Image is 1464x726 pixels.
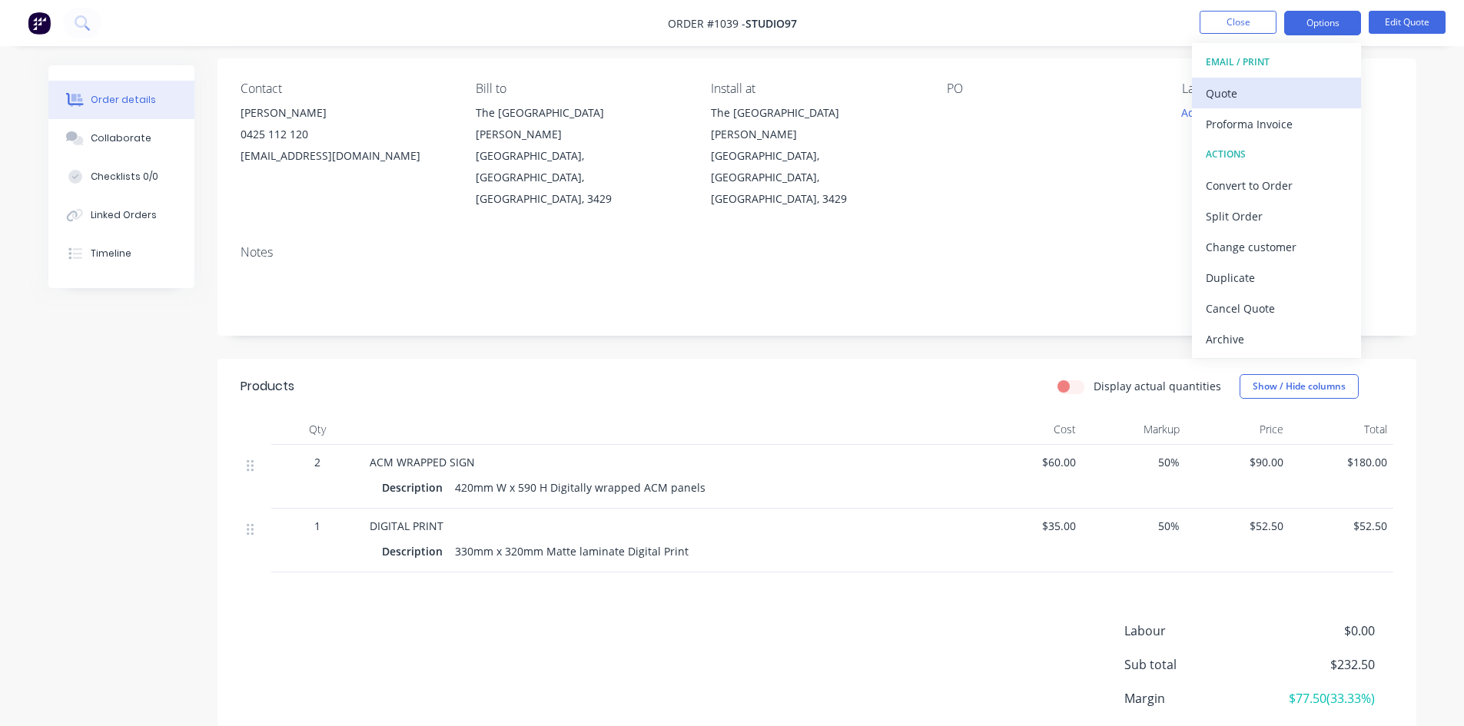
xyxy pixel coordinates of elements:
button: Proforma Invoice [1192,108,1361,139]
span: $180.00 [1296,454,1387,470]
button: Convert to Order [1192,170,1361,201]
button: Show / Hide columns [1240,374,1359,399]
div: Checklists 0/0 [91,170,158,184]
div: Split Order [1206,205,1347,227]
span: 50% [1088,454,1180,470]
div: [PERSON_NAME]0425 112 120[EMAIL_ADDRESS][DOMAIN_NAME] [241,102,451,167]
button: Options [1284,11,1361,35]
button: Quote [1192,78,1361,108]
button: EMAIL / PRINT [1192,47,1361,78]
div: Contact [241,81,451,96]
div: Change customer [1206,236,1347,258]
span: 1 [314,518,320,534]
button: Order details [48,81,194,119]
div: The [GEOGRAPHIC_DATA][PERSON_NAME] [476,102,686,145]
div: Convert to Order [1206,174,1347,197]
div: Quote [1206,82,1347,104]
div: Bill to [476,81,686,96]
div: Proforma Invoice [1206,113,1347,135]
span: 2 [314,454,320,470]
div: The [GEOGRAPHIC_DATA][PERSON_NAME] [711,102,921,145]
div: Linked Orders [91,208,157,222]
div: Notes [241,245,1393,260]
button: Cancel Quote [1192,293,1361,323]
div: [PERSON_NAME] [241,102,451,124]
div: Markup [1082,414,1186,445]
button: Edit Quote [1369,11,1446,34]
div: Total [1290,414,1393,445]
div: Install at [711,81,921,96]
button: Add labels [1174,102,1244,123]
span: Margin [1124,689,1261,708]
div: Order details [91,93,156,107]
span: Order #1039 - [668,16,745,31]
div: EMAIL / PRINT [1206,52,1347,72]
div: Description [382,540,449,562]
div: [GEOGRAPHIC_DATA], [GEOGRAPHIC_DATA], [GEOGRAPHIC_DATA], 3429 [476,145,686,210]
span: 50% [1088,518,1180,534]
button: Change customer [1192,231,1361,262]
button: Split Order [1192,201,1361,231]
div: Cost [978,414,1082,445]
div: Collaborate [91,131,151,145]
div: [GEOGRAPHIC_DATA], [GEOGRAPHIC_DATA], [GEOGRAPHIC_DATA], 3429 [711,145,921,210]
div: Price [1186,414,1290,445]
span: DIGITAL PRINT [370,519,443,533]
div: Timeline [91,247,131,260]
div: Archive [1206,328,1347,350]
div: Cancel Quote [1206,297,1347,320]
div: ACTIONS [1206,144,1347,164]
div: Qty [271,414,364,445]
span: $90.00 [1192,454,1283,470]
div: PO [947,81,1157,96]
button: Collaborate [48,119,194,157]
button: ACTIONS [1192,139,1361,170]
div: 0425 112 120 [241,124,451,145]
span: $0.00 [1260,622,1374,640]
div: Products [241,377,294,396]
button: Checklists 0/0 [48,157,194,196]
span: $232.50 [1260,655,1374,674]
span: studio97 [745,16,797,31]
div: 420mm W x 590 H Digitally wrapped ACM panels [449,476,712,499]
button: Linked Orders [48,196,194,234]
span: ACM WRAPPED SIGN [370,455,475,469]
div: The [GEOGRAPHIC_DATA][PERSON_NAME][GEOGRAPHIC_DATA], [GEOGRAPHIC_DATA], [GEOGRAPHIC_DATA], 3429 [711,102,921,210]
img: Factory [28,12,51,35]
button: Archive [1192,323,1361,354]
span: $60.00 [984,454,1076,470]
button: Duplicate [1192,262,1361,293]
div: Duplicate [1206,267,1347,289]
span: $52.50 [1192,518,1283,534]
button: Close [1200,11,1276,34]
span: $35.00 [984,518,1076,534]
span: $52.50 [1296,518,1387,534]
span: Sub total [1124,655,1261,674]
div: Description [382,476,449,499]
label: Display actual quantities [1094,378,1221,394]
span: $77.50 ( 33.33 %) [1260,689,1374,708]
div: Labels [1182,81,1393,96]
span: Labour [1124,622,1261,640]
div: [EMAIL_ADDRESS][DOMAIN_NAME] [241,145,451,167]
div: The [GEOGRAPHIC_DATA][PERSON_NAME][GEOGRAPHIC_DATA], [GEOGRAPHIC_DATA], [GEOGRAPHIC_DATA], 3429 [476,102,686,210]
button: Timeline [48,234,194,273]
div: 330mm x 320mm Matte laminate Digital Print [449,540,695,562]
